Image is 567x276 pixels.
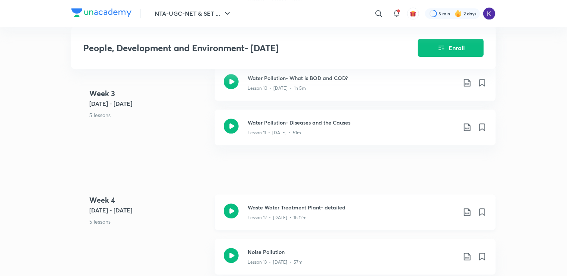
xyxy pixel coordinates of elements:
img: Company Logo [71,8,131,17]
p: Lesson 10 • [DATE] • 1h 5m [248,85,306,92]
h3: Water Pollution- What is BOD and COD? [248,74,457,82]
h4: Week 3 [89,88,209,99]
h5: [DATE] - [DATE] [89,99,209,108]
p: Lesson 12 • [DATE] • 1h 12m [248,214,307,221]
p: 5 lessons [89,218,209,226]
h3: Water Pollution- Diseases and the Causes [248,119,457,126]
img: avatar [410,10,416,17]
h3: Noise Pollution [248,248,457,256]
h3: People, Development and Environment- [DATE] [83,43,376,53]
h5: [DATE] - [DATE] [89,206,209,215]
button: Enroll [418,39,484,57]
p: 5 lessons [89,111,209,119]
button: NTA-UGC-NET & SET ... [150,6,236,21]
img: streak [455,10,462,17]
a: Water Pollution- Diseases and the CausesLesson 11 • [DATE] • 51m [215,110,496,154]
h3: Waste Water Treatment Plant- detailed [248,203,457,211]
a: Company Logo [71,8,131,19]
button: avatar [407,7,419,19]
p: Lesson 13 • [DATE] • 57m [248,259,303,266]
a: Water Pollution- What is BOD and COD?Lesson 10 • [DATE] • 1h 5m [215,65,496,110]
a: Waste Water Treatment Plant- detailedLesson 12 • [DATE] • 1h 12m [215,194,496,239]
img: kanishka hemani [483,7,496,20]
p: Lesson 11 • [DATE] • 51m [248,129,301,136]
h4: Week 4 [89,194,209,206]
